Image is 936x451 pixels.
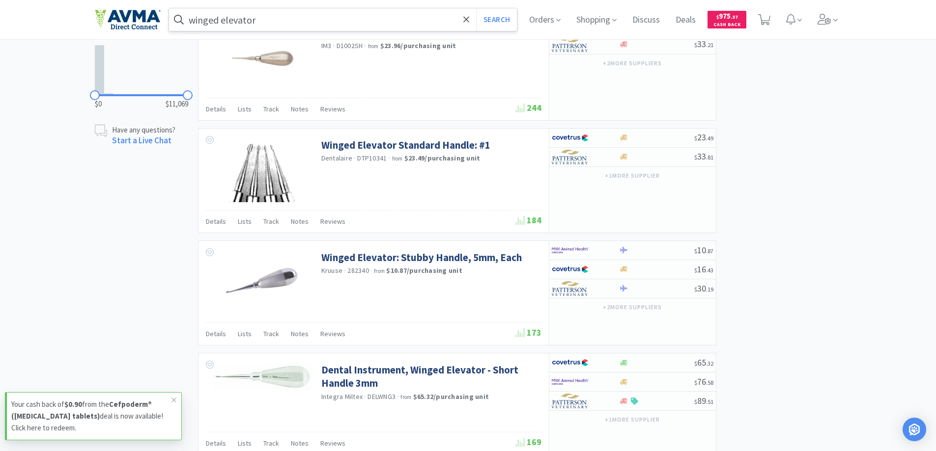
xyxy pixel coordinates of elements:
span: Track [263,217,279,226]
span: 975 [716,11,738,21]
span: $ [694,379,697,386]
span: from [400,394,411,400]
span: 33 [694,38,713,50]
img: a9402ecb5c92404d9af72aa81f7a5ad5_110605.jpeg [230,26,294,90]
img: f6b2451649754179b5b4e0c70c3f7cb0_2.png [552,374,589,389]
span: Notes [291,329,309,338]
span: . 51 [706,398,713,405]
a: IM3 [321,41,332,50]
a: Dentalaire [321,154,353,162]
button: +1more supplier [600,169,664,183]
span: . 58 [706,379,713,386]
span: $ [694,360,697,367]
a: Discuss [628,16,664,25]
span: · [370,266,372,275]
span: DELWNG3 [368,392,396,401]
span: $ [694,247,697,255]
img: f5e969b455434c6296c6d81ef179fa71_3.png [552,150,589,164]
span: 76 [694,376,713,387]
span: · [397,392,399,401]
strong: $23.49 / purchasing unit [404,154,481,162]
span: $ [694,134,697,142]
img: 77fca1acd8b6420a9015268ca798ef17_1.png [552,262,589,277]
span: $ [694,154,697,161]
span: 33 [694,151,713,162]
span: Track [263,105,279,113]
a: Winged Elevator Standard Handle: #1 [321,138,490,152]
span: . 87 [706,247,713,255]
span: Notes [291,217,309,226]
span: · [344,266,346,275]
img: e8471d14941a4bfeb2d23545ea8832ba_110635.png [225,138,299,202]
span: from [392,155,403,162]
button: Search [476,8,517,31]
span: 169 [516,436,541,448]
button: +2more suppliers [598,56,666,70]
span: Cash Back [713,22,740,28]
a: Deals [672,16,700,25]
img: 5b3c3c2488114c74b0c822f25ac48b76_185125.png [214,251,310,315]
a: Winged Elevator: Stubby Handle, 5mm, Each [321,251,522,264]
input: Search by item, sku, manufacturer, ingredient, size... [169,8,517,31]
span: Reviews [320,329,345,338]
strong: $10.87 / purchasing unit [386,266,462,275]
span: from [368,43,379,50]
span: Lists [238,329,252,338]
span: 184 [516,214,541,226]
button: +2more suppliers [598,300,666,314]
img: 77fca1acd8b6420a9015268ca798ef17_1.png [552,355,589,370]
span: . 32 [706,360,713,367]
span: 23 [694,132,713,143]
span: $11,069 [166,98,188,110]
strong: $23.96 / purchasing unit [380,41,456,50]
span: $0 [95,98,102,110]
strong: $0.90 [64,399,82,409]
span: Details [206,439,226,448]
img: f5e969b455434c6296c6d81ef179fa71_3.png [552,394,589,408]
span: . 43 [706,266,713,274]
span: Details [206,329,226,338]
span: Lists [238,217,252,226]
span: · [364,41,366,50]
img: f6b2451649754179b5b4e0c70c3f7cb0_2.png [552,243,589,258]
span: Notes [291,105,309,113]
span: · [354,154,356,162]
span: 16 [694,264,713,275]
span: 244 [516,102,541,113]
span: Track [263,439,279,448]
span: Reviews [320,217,345,226]
span: Lists [238,439,252,448]
span: Track [263,329,279,338]
span: . 37 [731,14,738,20]
a: $975.37Cash Back [708,6,746,33]
img: f5e969b455434c6296c6d81ef179fa71_3.png [552,37,589,52]
span: . 81 [706,154,713,161]
a: Start a Live Chat [112,135,171,146]
a: Dental Instrument, Winged Elevator - Short Handle 3mm [321,363,539,390]
span: Reviews [320,105,345,113]
span: Reviews [320,439,345,448]
img: e4e33dab9f054f5782a47901c742baa9_102.png [95,9,161,30]
img: 3be95323a0214c75937fb1f02035145b_54919.jpeg [213,363,312,390]
strong: $65.32 / purchasing unit [413,392,489,401]
span: Details [206,105,226,113]
p: Your cash back of from the deal is now available! Click here to redeem. [11,398,171,434]
span: $ [716,14,719,20]
span: 65 [694,357,713,368]
span: $ [694,266,697,274]
span: Notes [291,439,309,448]
span: 89 [694,395,713,406]
button: +1more supplier [600,413,664,426]
span: D1002SH [337,41,363,50]
span: · [364,392,366,401]
img: f5e969b455434c6296c6d81ef179fa71_3.png [552,281,589,296]
a: Kruuse [321,266,343,275]
span: 282340 [347,266,369,275]
span: . 19 [706,286,713,293]
div: Open Intercom Messenger [903,418,926,441]
span: 173 [516,327,541,338]
span: . 49 [706,134,713,142]
a: Integra Miltex [321,392,363,401]
span: $ [694,398,697,405]
span: 10 [694,244,713,256]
